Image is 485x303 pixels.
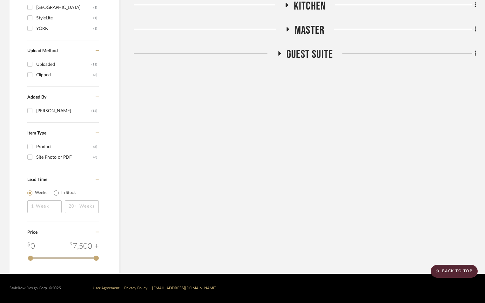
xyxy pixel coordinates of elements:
span: Lead Time [27,177,47,182]
a: Privacy Policy [124,286,147,290]
div: (14) [91,106,97,116]
div: StyleLite [36,13,93,23]
div: [GEOGRAPHIC_DATA] [36,3,93,13]
div: [PERSON_NAME] [36,106,91,116]
div: (1) [93,24,97,34]
div: (6) [93,152,97,162]
div: (11) [91,59,97,70]
span: MASTER [295,24,325,37]
div: (1) [93,13,97,23]
input: 1 Week [27,200,62,213]
div: Clipped [36,70,93,80]
span: Added By [27,95,46,100]
a: User Agreement [93,286,119,290]
div: Product [36,142,93,152]
label: Weeks [35,190,47,196]
div: 0 [27,241,35,252]
label: In Stock [61,190,76,196]
span: Price [27,230,37,235]
span: Upload Method [27,49,58,53]
input: 20+ Weeks [65,200,99,213]
span: GUEST SUITE [286,48,333,61]
a: [EMAIL_ADDRESS][DOMAIN_NAME] [152,286,217,290]
div: 7,500 + [70,241,99,252]
span: Item Type [27,131,46,135]
div: StyleRow Design Corp. ©2025 [10,286,61,291]
div: (3) [93,3,97,13]
scroll-to-top-button: BACK TO TOP [431,265,478,278]
div: Site Photo or PDF [36,152,93,162]
div: (3) [93,70,97,80]
div: (8) [93,142,97,152]
div: YORK [36,24,93,34]
div: Uploaded [36,59,91,70]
